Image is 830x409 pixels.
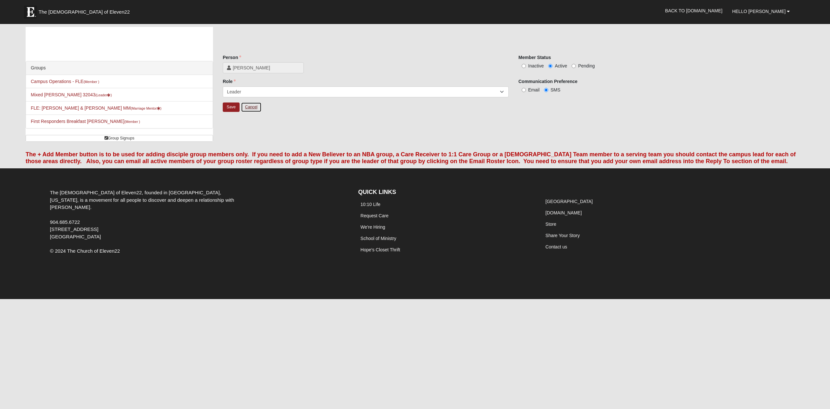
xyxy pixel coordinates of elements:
[518,54,551,61] label: Member Status
[223,102,240,112] input: Alt+s
[24,6,37,18] img: Eleven22 logo
[50,234,101,239] span: [GEOGRAPHIC_DATA]
[124,120,140,124] small: (Member )
[31,92,112,97] a: Mixed [PERSON_NAME] 32043(Leader)
[578,63,595,68] span: Pending
[545,199,593,204] a: [GEOGRAPHIC_DATA]
[572,64,576,68] input: Pending
[528,63,544,68] span: Inactive
[361,202,381,207] a: 10:10 Life
[95,93,112,97] small: (Leader )
[39,9,130,15] span: The [DEMOGRAPHIC_DATA] of Eleven22
[223,54,241,61] label: Person
[361,224,385,230] a: We're Hiring
[358,189,533,196] h4: QUICK LINKS
[21,2,150,18] a: The [DEMOGRAPHIC_DATA] of Eleven22
[31,79,99,84] a: Campus Operations - FLE(Member )
[544,88,548,92] input: SMS
[522,64,526,68] input: Inactive
[223,78,236,85] label: Role
[131,106,161,110] small: (Marriage Mentor )
[545,222,556,227] a: Store
[50,248,120,254] span: © 2024 The Church of Eleven22
[26,151,796,165] font: The + Add Member button is to be used for adding disciple group members only. If you need to add ...
[361,236,396,241] a: School of Ministry
[548,64,552,68] input: Active
[545,210,582,215] a: [DOMAIN_NAME]
[727,3,795,19] a: Hello [PERSON_NAME]
[361,247,400,252] a: Hope's Closet Thrift
[84,80,99,84] small: (Member )
[522,88,526,92] input: Email
[361,213,388,218] a: Request Care
[233,65,300,71] span: [PERSON_NAME]
[26,61,213,75] div: Groups
[732,9,786,14] span: Hello [PERSON_NAME]
[545,233,580,238] a: Share Your Story
[528,87,539,92] span: Email
[45,189,251,241] div: The [DEMOGRAPHIC_DATA] of Eleven22, founded in [GEOGRAPHIC_DATA], [US_STATE], is a movement for a...
[31,119,140,124] a: First Responders Breakfast [PERSON_NAME](Member )
[545,244,567,249] a: Contact us
[31,105,161,111] a: FLE: [PERSON_NAME] & [PERSON_NAME] MM(Marriage Mentor)
[551,87,560,92] span: SMS
[555,63,567,68] span: Active
[518,78,577,85] label: Communication Preference
[241,102,262,112] a: Cancel
[26,135,213,142] a: Group Signups
[660,3,727,19] a: Back to [DOMAIN_NAME]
